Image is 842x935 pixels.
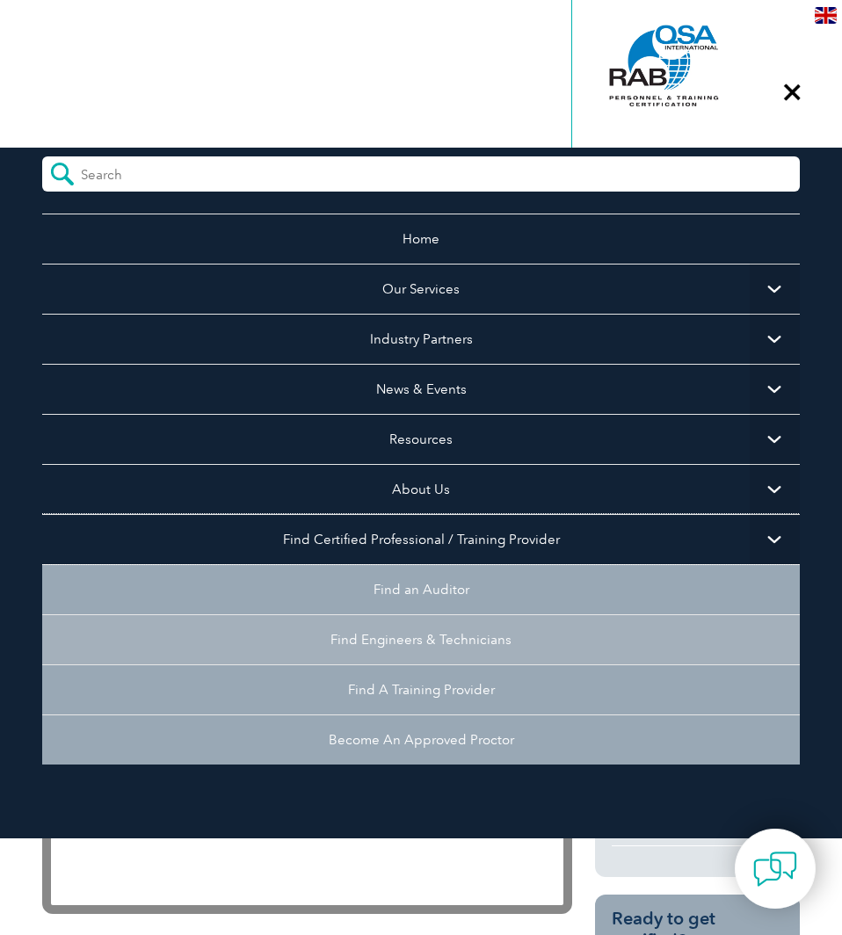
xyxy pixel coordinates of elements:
img: contact-chat.png [753,847,797,891]
a: News & Events [42,364,800,414]
img: en [815,7,837,24]
a: Find an Auditor [42,564,800,614]
a: Resources [42,414,800,464]
a: Find A Training Provider [42,664,800,714]
a: Our Services [42,264,800,314]
input: Search [81,156,237,183]
input: Submit [42,156,81,192]
a: Find Engineers & Technicians [42,614,800,664]
a: Home [42,214,800,264]
a: Find Certified Professional / Training Provider [42,514,800,564]
a: Industry Partners [42,314,800,364]
a: About Us [42,464,800,514]
a: Become An Approved Proctor [42,714,800,765]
